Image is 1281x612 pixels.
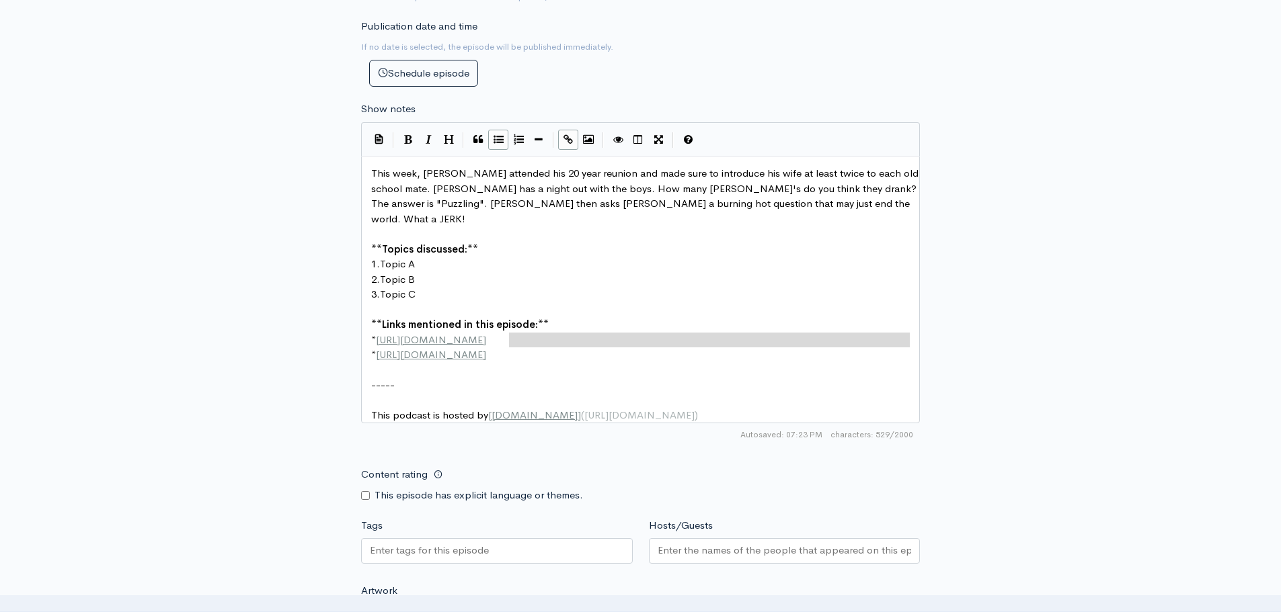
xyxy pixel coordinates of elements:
button: Create Link [558,130,578,150]
span: Topics discussed: [382,243,467,255]
button: Italic [418,130,438,150]
button: Bold [398,130,418,150]
span: ) [695,408,698,421]
span: Links mentioned in this episode: [382,318,538,331]
button: Heading [438,130,459,150]
input: Enter the names of the people that appeared on this episode [658,543,912,558]
span: 1. [371,257,380,270]
small: If no date is selected, the episode will be published immediately. [361,41,613,52]
span: [DOMAIN_NAME] [492,408,578,421]
span: Topic A [380,257,415,270]
span: 529/2000 [830,429,913,441]
button: Generic List [488,130,508,150]
span: [URL][DOMAIN_NAME] [376,333,486,346]
span: [URL][DOMAIN_NAME] [376,348,486,361]
label: Hosts/Guests [649,518,713,533]
span: 3. [371,288,380,300]
label: Tags [361,518,383,533]
span: Topic C [380,288,416,300]
span: ----- [371,378,395,391]
input: Enter tags for this episode [370,543,491,558]
i: | [553,132,554,148]
button: Insert Image [578,130,598,150]
button: Quote [468,130,488,150]
i: | [603,132,604,148]
i: | [393,132,394,148]
button: Toggle Preview [608,130,628,150]
button: Toggle Side by Side [628,130,648,150]
span: ] [578,408,581,421]
button: Schedule episode [369,60,478,87]
span: [URL][DOMAIN_NAME] [584,408,695,421]
span: 2. [371,273,380,286]
i: | [463,132,464,148]
button: Markdown Guide [678,130,698,150]
label: This episode has explicit language or themes. [375,488,583,503]
i: | [672,132,674,148]
label: Show notes [361,101,416,117]
span: Topic B [380,273,415,286]
span: This week, [PERSON_NAME] attended his 20 year reunion and made sure to introduce his wife at leas... [371,167,921,225]
button: Toggle Fullscreen [648,130,668,150]
label: Artwork [361,583,397,599]
label: Content rating [361,461,428,488]
span: Autosaved: 07:23 PM [740,429,822,441]
span: ( [581,408,584,421]
button: Numbered List [508,130,529,150]
span: [ [488,408,492,421]
label: Publication date and time [361,19,477,34]
button: Insert Show Notes Template [368,129,389,149]
button: Insert Horizontal Line [529,130,549,150]
span: This podcast is hosted by [371,408,698,421]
